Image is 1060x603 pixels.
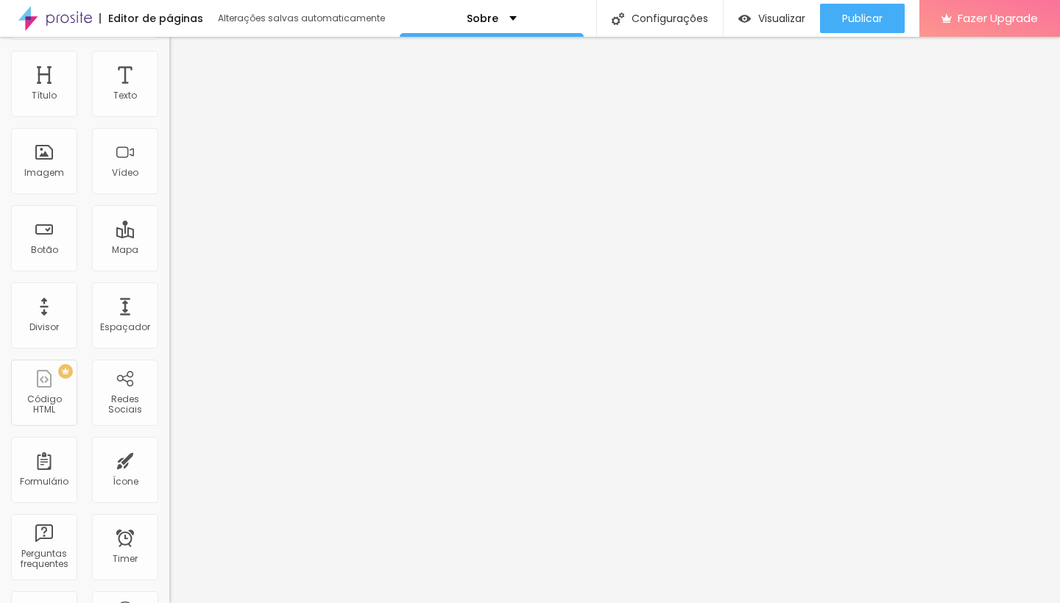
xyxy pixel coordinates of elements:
[96,394,154,415] div: Redes Sociais
[20,477,68,487] div: Formulário
[820,4,905,33] button: Publicar
[29,322,59,332] div: Divisor
[467,13,498,24] p: Sobre
[113,554,138,564] div: Timer
[32,90,57,101] div: Título
[724,4,820,33] button: Visualizar
[842,13,883,24] span: Publicar
[169,37,1060,603] iframe: Editor
[31,245,58,255] div: Botão
[100,322,150,332] div: Espaçador
[112,245,138,255] div: Mapa
[15,394,73,415] div: Código HTML
[758,13,805,24] span: Visualizar
[113,90,137,101] div: Texto
[612,13,624,25] img: Icone
[15,549,73,570] div: Perguntas frequentes
[738,13,751,25] img: view-1.svg
[113,477,138,487] div: Ícone
[958,12,1038,24] span: Fazer Upgrade
[218,14,387,23] div: Alterações salvas automaticamente
[99,13,203,24] div: Editor de páginas
[24,168,64,178] div: Imagem
[112,168,138,178] div: Vídeo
